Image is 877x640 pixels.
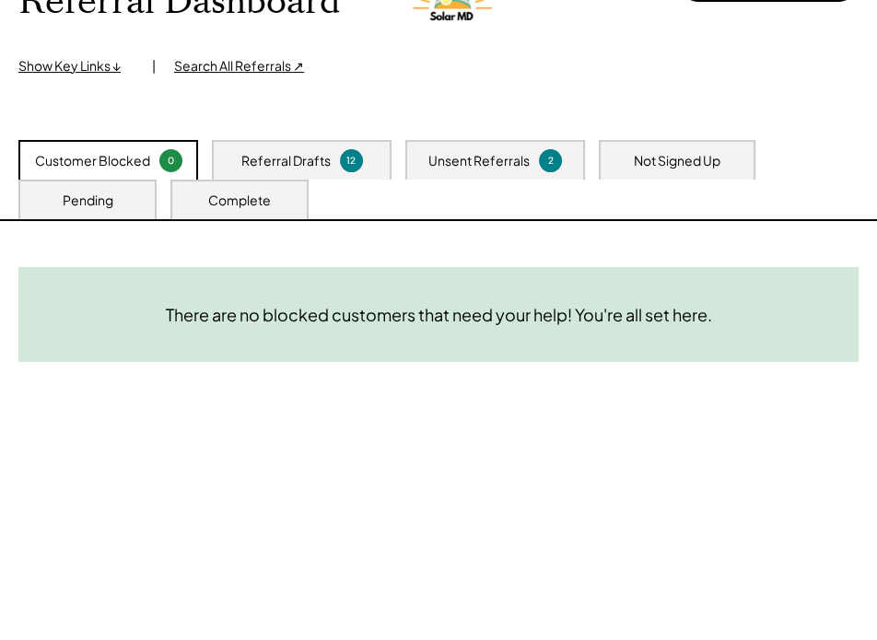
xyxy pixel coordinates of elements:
div: Show Key Links ↓ [18,57,134,76]
div: Customer Blocked [35,152,150,170]
div: There are no blocked customers that need your help! You're all set here. [166,304,712,325]
div: | [152,57,156,76]
div: 12 [343,154,360,168]
div: Referral Drafts [241,152,331,170]
div: 2 [542,154,559,168]
div: 0 [162,154,180,168]
div: Unsent Referrals [428,152,530,170]
div: Pending [63,192,113,210]
div: Complete [208,192,271,210]
div: Not Signed Up [634,152,720,170]
div: Search All Referrals ↗ [174,57,304,76]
